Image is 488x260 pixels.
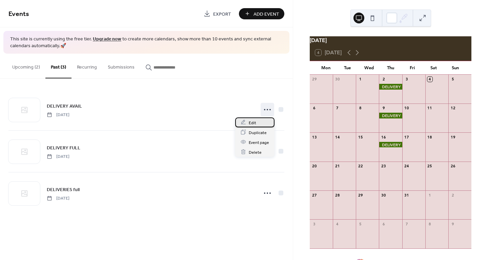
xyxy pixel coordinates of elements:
span: DELIVERY FULL [47,144,80,151]
div: 5 [450,77,455,82]
div: Sat [423,61,445,75]
div: 8 [358,106,363,111]
div: Thu [380,61,402,75]
button: Upcoming (2) [7,54,45,78]
div: 4 [335,221,340,226]
div: 2 [450,192,455,198]
span: Export [213,11,231,18]
div: 28 [335,192,340,198]
div: 30 [335,77,340,82]
div: 27 [312,192,317,198]
div: 21 [335,164,340,169]
button: Add Event [239,8,284,19]
div: 18 [427,134,432,140]
div: Tue [337,61,359,75]
button: Past (3) [45,54,72,78]
div: 3 [404,77,409,82]
div: Fri [401,61,423,75]
div: 14 [335,134,340,140]
div: DELIVERY AVAIL [379,113,402,118]
span: Duplicate [249,129,267,136]
div: 17 [404,134,409,140]
div: 19 [450,134,455,140]
div: 9 [381,106,386,111]
span: [DATE] [47,195,69,201]
div: 16 [381,134,386,140]
div: 1 [427,192,432,198]
div: 13 [312,134,317,140]
a: Upgrade now [93,35,121,44]
button: Submissions [102,54,140,78]
div: 4 [427,77,432,82]
div: 1 [358,77,363,82]
div: 24 [404,164,409,169]
div: DELIVERY AVAIL [379,142,402,148]
div: 9 [450,221,455,226]
div: 29 [358,192,363,198]
div: Wed [358,61,380,75]
div: 22 [358,164,363,169]
div: 7 [404,221,409,226]
div: 3 [312,221,317,226]
span: Edit [249,119,256,126]
div: 30 [381,192,386,198]
span: [DATE] [47,153,69,160]
div: 15 [358,134,363,140]
div: 25 [427,164,432,169]
div: 7 [335,106,340,111]
span: Add Event [253,11,279,18]
div: 2 [381,77,386,82]
div: 23 [381,164,386,169]
div: 6 [381,221,386,226]
div: 6 [312,106,317,111]
div: 12 [450,106,455,111]
div: 29 [312,77,317,82]
button: Recurring [72,54,102,78]
span: Delete [249,149,262,156]
div: 5 [358,221,363,226]
div: 20 [312,164,317,169]
span: This site is currently using the free tier. to create more calendars, show more than 10 events an... [10,36,283,49]
a: DELIVERIES full [47,186,80,193]
a: Export [199,8,236,19]
span: DELIVERIES full [47,186,80,193]
div: 31 [404,192,409,198]
div: 8 [427,221,432,226]
span: [DATE] [47,112,69,118]
div: 26 [450,164,455,169]
span: Event page [249,139,269,146]
div: Mon [315,61,337,75]
a: DELIVERY AVAIL [47,102,82,110]
span: Events [8,7,29,21]
div: [DATE] [310,36,471,44]
div: Sun [444,61,466,75]
div: DELIVERY AVAIL [379,84,402,90]
a: DELIVERY FULL [47,144,80,152]
div: 11 [427,106,432,111]
div: 10 [404,106,409,111]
